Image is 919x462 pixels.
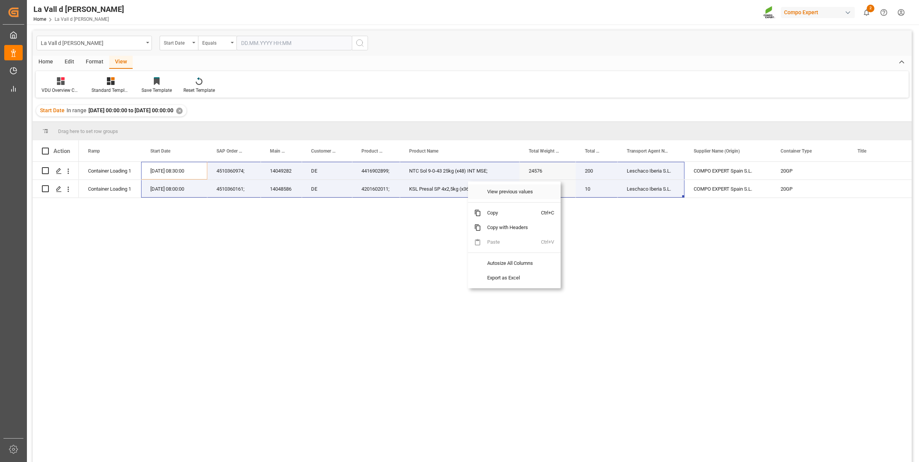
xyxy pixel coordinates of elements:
div: Reset Template [183,87,215,94]
div: COMPO EXPERT Spain S.L. [684,162,771,179]
div: 10 [576,180,618,198]
span: Ramp [88,148,100,154]
img: Screenshot%202023-09-29%20at%2010.02.21.png_1712312052.png [763,6,776,19]
div: NTC Sol 9-0-43 25kg (x48) INT MSE; [400,162,519,179]
div: Standard Templates [92,87,130,94]
div: 14049282 [261,162,302,179]
input: DD.MM.YYYY HH:MM [236,36,352,50]
div: Equals [202,38,228,47]
span: Supplier Name (Origin) [694,148,740,154]
button: Help Center [875,4,892,21]
div: Format [80,56,109,69]
div: Home [33,56,59,69]
div: Leschaco Iberia S.L. [618,180,684,198]
div: 4510360161; [207,180,261,198]
a: Home [33,17,46,22]
span: Product Name [409,148,438,154]
span: Drag here to set row groups [58,128,118,134]
div: Press SPACE to select this row. [33,180,79,198]
span: Start Date [150,148,170,154]
div: 4201602011; [352,180,400,198]
div: DE [302,162,352,179]
button: open menu [160,36,198,50]
button: show 2 new notifications [858,4,875,21]
span: [DATE] 00:00:00 to [DATE] 00:00:00 [88,107,173,113]
div: 20GP [771,162,848,179]
div: Leschaco Iberia S.L. [618,162,684,179]
div: Save Template [142,87,172,94]
span: Start Date [40,107,65,113]
div: 3744 [519,180,576,198]
div: COMPO EXPERT Spain S.L. [684,180,771,198]
span: 2 [867,5,874,12]
span: Total Weight (in KGM) [529,148,559,154]
button: search button [352,36,368,50]
span: Ctrl+V [541,235,558,249]
span: Customer Country (Destination) [311,148,336,154]
span: Export as Excel [481,271,541,285]
div: Compo Expert [781,7,855,18]
div: [DATE] 08:00:00 [141,180,207,198]
div: Press SPACE to select this row. [33,162,79,180]
div: 200 [576,162,618,179]
span: Main Reference [270,148,286,154]
button: open menu [37,36,152,50]
span: Transport Agent Name [627,148,668,154]
span: Product Number [361,148,384,154]
div: 4416902899; [352,162,400,179]
span: SAP Order Number [216,148,245,154]
div: Container Loading 1 [88,180,132,198]
span: In range [67,107,87,113]
div: Start Date [164,38,190,47]
div: La Vall d [PERSON_NAME] [41,38,143,47]
div: [DATE] 08:30:00 [141,162,207,179]
div: 20GP [771,180,848,198]
div: Action [53,148,70,155]
span: View previous values [481,184,541,199]
span: Total Number Of Packages [585,148,601,154]
div: Edit [59,56,80,69]
span: Copy with Headers [481,220,541,235]
div: ✕ [176,108,183,114]
div: View [109,56,133,69]
span: Copy [481,206,541,220]
div: 24576 [519,162,576,179]
span: Ctrl+C [541,206,558,220]
span: Container Type [781,148,812,154]
div: DE [302,180,352,198]
span: Title [857,148,866,154]
button: Compo Expert [781,5,858,20]
button: open menu [198,36,236,50]
div: 4510360974; [207,162,261,179]
div: 14048586 [261,180,302,198]
div: La Vall d [PERSON_NAME] [33,3,124,15]
div: KSL Presal SP 4x2,5kg (x36) WW; [400,180,519,198]
div: Container Loading 1 [88,162,132,180]
span: Paste [481,235,541,249]
div: VDU Overview Carretileros [42,87,80,94]
span: Autosize All Columns [481,256,541,271]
